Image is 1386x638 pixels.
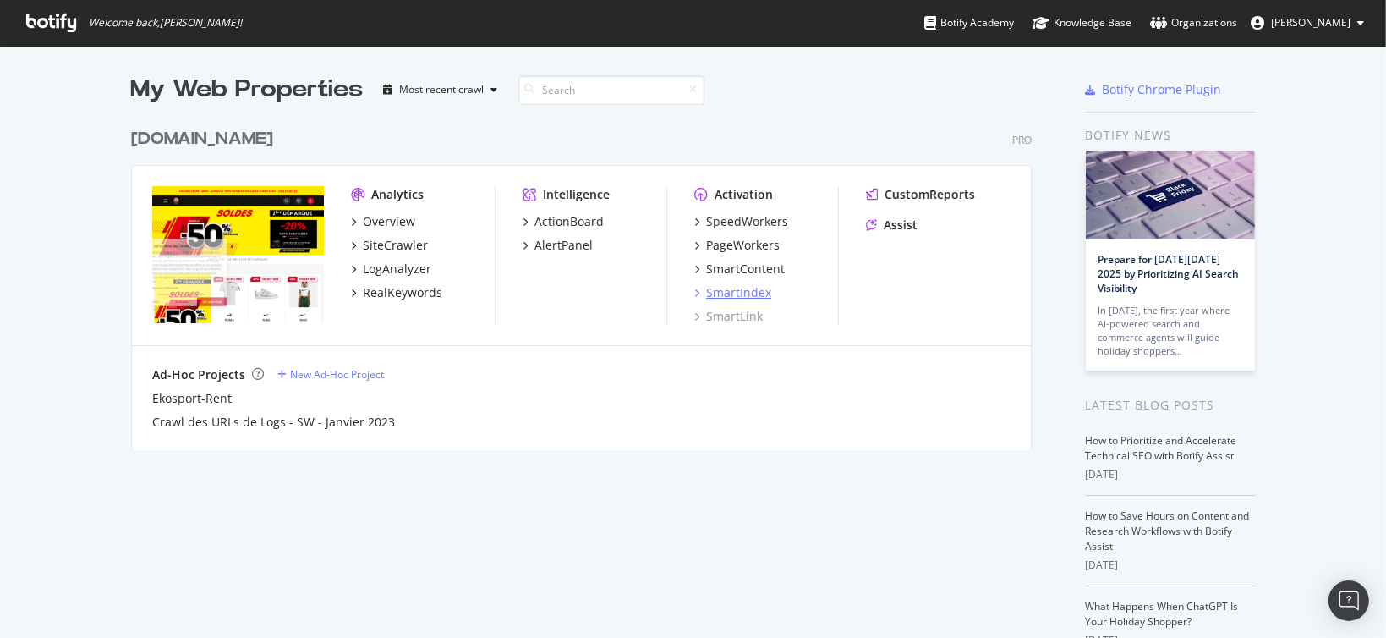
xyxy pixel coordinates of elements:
[924,14,1014,31] div: Botify Academy
[534,213,604,230] div: ActionBoard
[152,186,324,323] img: sport2000.fr
[277,367,384,382] a: New Ad-Hoc Project
[351,213,415,230] a: Overview
[706,261,785,278] div: SmartContent
[400,85,485,95] div: Most recent crawl
[1237,9,1378,36] button: [PERSON_NAME]
[1086,558,1256,573] div: [DATE]
[715,186,773,203] div: Activation
[706,284,771,301] div: SmartIndex
[1086,396,1256,415] div: Latest Blog Posts
[131,107,1045,450] div: grid
[694,261,785,278] a: SmartContent
[1086,467,1256,482] div: [DATE]
[363,284,442,301] div: RealKeywords
[706,237,780,254] div: PageWorkers
[1086,509,1250,553] a: How to Save Hours on Content and Research Workflows with Botify Assist
[1086,151,1255,239] img: Prepare for Black Friday 2025 by Prioritizing AI Search Visibility
[131,127,273,151] div: [DOMAIN_NAME]
[1086,126,1256,145] div: Botify news
[884,217,918,234] div: Assist
[152,366,245,383] div: Ad-Hoc Projects
[131,73,364,107] div: My Web Properties
[694,213,788,230] a: SpeedWorkers
[1150,14,1237,31] div: Organizations
[694,308,763,325] a: SmartLink
[1103,81,1222,98] div: Botify Chrome Plugin
[694,284,771,301] a: SmartIndex
[363,213,415,230] div: Overview
[351,237,428,254] a: SiteCrawler
[351,284,442,301] a: RealKeywords
[377,76,505,103] button: Most recent crawl
[523,213,604,230] a: ActionBoard
[1086,433,1237,463] a: How to Prioritize and Accelerate Technical SEO with Botify Assist
[1086,599,1239,629] a: What Happens When ChatGPT Is Your Holiday Shopper?
[371,186,424,203] div: Analytics
[1033,14,1131,31] div: Knowledge Base
[152,390,232,407] a: Ekosport-Rent
[694,237,780,254] a: PageWorkers
[351,261,431,278] a: LogAnalyzer
[1012,133,1032,147] div: Pro
[290,367,384,382] div: New Ad-Hoc Project
[1328,580,1369,621] div: Open Intercom Messenger
[866,186,975,203] a: CustomReports
[706,213,788,230] div: SpeedWorkers
[1098,252,1240,295] a: Prepare for [DATE][DATE] 2025 by Prioritizing AI Search Visibility
[363,261,431,278] div: LogAnalyzer
[523,237,593,254] a: AlertPanel
[534,237,593,254] div: AlertPanel
[866,217,918,234] a: Assist
[152,414,395,431] a: Crawl des URLs de Logs - SW - Janvier 2023
[543,186,610,203] div: Intelligence
[1271,15,1350,30] span: Kiszlo David
[89,16,242,30] span: Welcome back, [PERSON_NAME] !
[1086,81,1222,98] a: Botify Chrome Plugin
[1098,304,1242,358] div: In [DATE], the first year where AI-powered search and commerce agents will guide holiday shoppers…
[363,237,428,254] div: SiteCrawler
[131,127,280,151] a: [DOMAIN_NAME]
[518,75,704,105] input: Search
[885,186,975,203] div: CustomReports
